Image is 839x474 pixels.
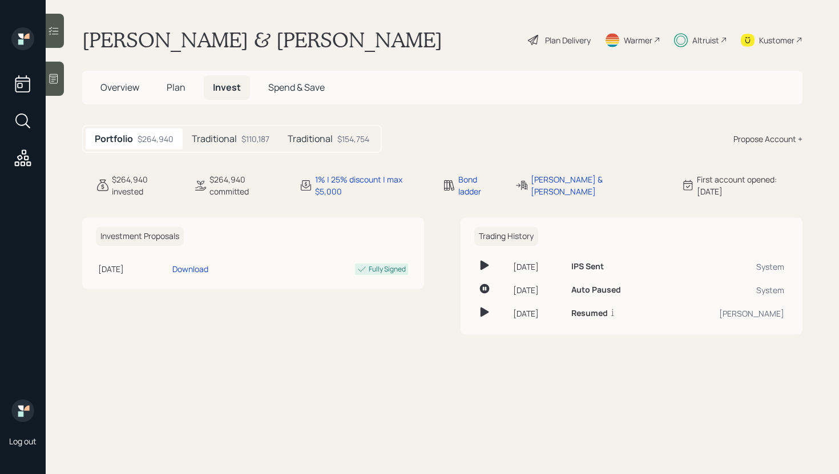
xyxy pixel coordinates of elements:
[474,227,538,246] h6: Trading History
[513,261,562,273] div: [DATE]
[531,173,667,197] div: [PERSON_NAME] & [PERSON_NAME]
[9,436,37,447] div: Log out
[213,81,241,94] span: Invest
[733,133,802,145] div: Propose Account +
[624,34,652,46] div: Warmer
[112,173,180,197] div: $264,940 invested
[315,173,429,197] div: 1% | 25% discount | max $5,000
[669,284,784,296] div: System
[96,227,184,246] h6: Investment Proposals
[82,27,442,52] h1: [PERSON_NAME] & [PERSON_NAME]
[100,81,139,94] span: Overview
[288,133,333,144] h5: Traditional
[697,173,802,197] div: First account opened: [DATE]
[268,81,325,94] span: Spend & Save
[209,173,285,197] div: $264,940 committed
[692,34,719,46] div: Altruist
[11,399,34,422] img: retirable_logo.png
[545,34,591,46] div: Plan Delivery
[513,284,562,296] div: [DATE]
[192,133,237,144] h5: Traditional
[458,173,501,197] div: Bond ladder
[167,81,185,94] span: Plan
[369,264,406,274] div: Fully Signed
[95,133,133,144] h5: Portfolio
[138,133,174,145] div: $264,940
[241,133,269,145] div: $110,187
[513,307,562,319] div: [DATE]
[571,309,608,318] h6: Resumed
[669,261,784,273] div: System
[172,263,208,275] div: Download
[669,307,784,319] div: [PERSON_NAME]
[337,133,369,145] div: $154,754
[759,34,794,46] div: Kustomer
[571,262,604,272] h6: IPS Sent
[98,263,168,275] div: [DATE]
[571,285,621,295] h6: Auto Paused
